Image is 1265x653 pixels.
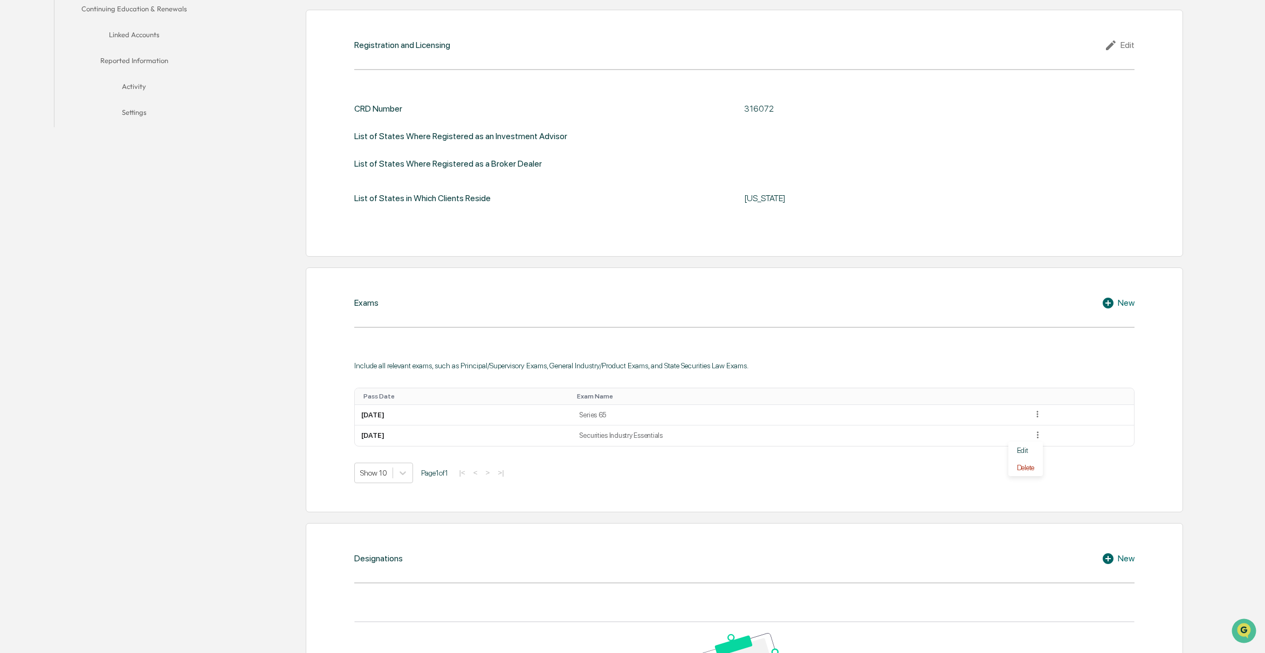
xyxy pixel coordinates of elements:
[11,23,196,40] p: How can we help?
[1102,552,1135,565] div: New
[54,101,214,127] button: Settings
[22,136,70,147] span: Preclearance
[6,152,72,171] a: 🔎Data Lookup
[11,83,30,102] img: 1746055101610-c473b297-6a78-478c-a979-82029cc54cd1
[28,49,178,60] input: Clear
[11,137,19,146] div: 🖐️
[78,137,87,146] div: 🗄️
[577,393,1022,400] div: Toggle SortBy
[573,425,1027,446] td: Securities Industry Essentials
[354,361,1135,370] div: Include all relevant exams, such as Principal/Supervisory Exams, General Industry/Product Exams, ...
[54,75,214,101] button: Activity
[354,40,450,50] div: Registration and Licensing
[1008,442,1043,459] div: Edit
[744,193,1014,203] div: [US_STATE]
[54,24,214,50] button: Linked Accounts
[363,393,568,400] div: Toggle SortBy
[354,104,402,114] div: CRD Number
[1035,393,1130,400] div: Toggle SortBy
[483,468,493,477] button: >
[456,468,469,477] button: |<
[1008,459,1043,476] div: Delete
[744,104,1014,114] div: 316072
[54,50,214,75] button: Reported Information
[470,468,481,477] button: <
[355,425,573,446] td: [DATE]
[37,93,136,102] div: We're available if you need us!
[1230,617,1260,647] iframe: Open customer support
[6,132,74,151] a: 🖐️Preclearance
[354,131,567,141] div: List of States Where Registered as an Investment Advisor
[76,182,130,191] a: Powered byPylon
[107,183,130,191] span: Pylon
[573,405,1027,426] td: Series 65
[74,132,138,151] a: 🗄️Attestations
[183,86,196,99] button: Start new chat
[89,136,134,147] span: Attestations
[354,553,403,563] div: Designations
[421,469,448,477] span: Page 1 of 1
[354,298,379,308] div: Exams
[1104,39,1135,52] div: Edit
[355,405,573,426] td: [DATE]
[494,468,507,477] button: >|
[1102,297,1135,310] div: New
[354,159,542,169] div: List of States Where Registered as a Broker Dealer
[37,83,177,93] div: Start new chat
[354,186,491,210] div: List of States in Which Clients Reside
[22,156,68,167] span: Data Lookup
[11,157,19,166] div: 🔎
